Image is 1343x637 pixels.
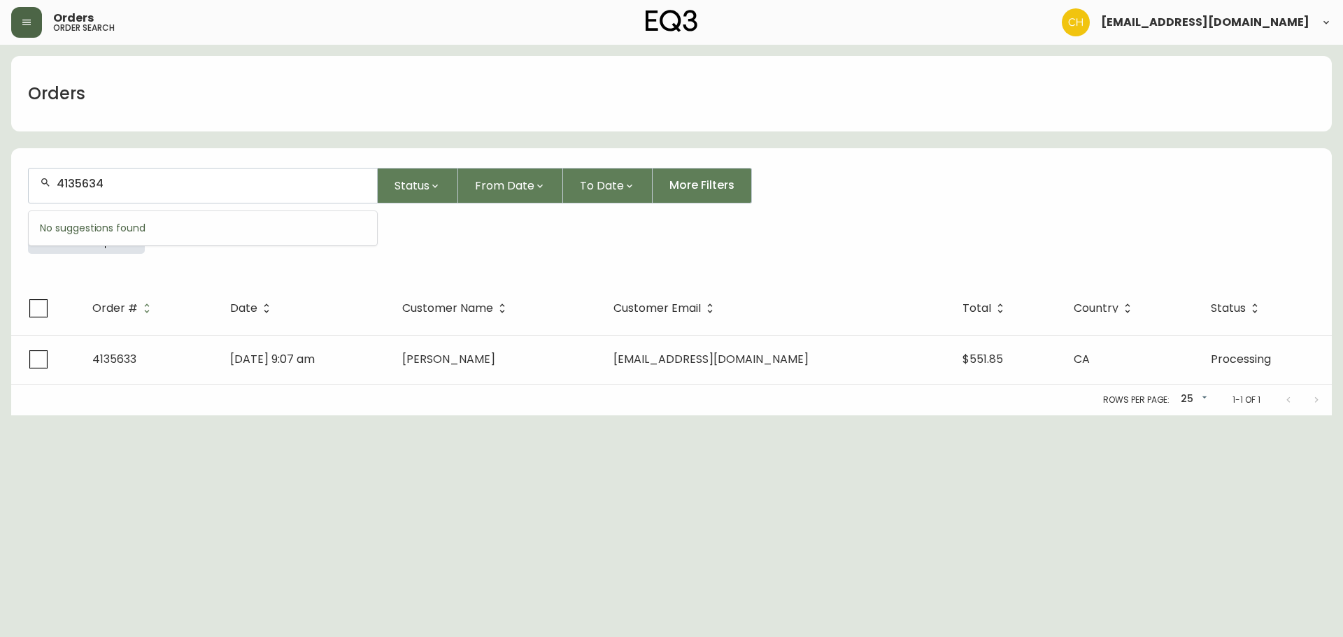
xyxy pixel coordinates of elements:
span: Customer Email [613,302,719,315]
span: Country [1074,302,1137,315]
span: Customer Email [613,304,701,313]
img: 6288462cea190ebb98a2c2f3c744dd7e [1062,8,1090,36]
span: CA [1074,351,1090,367]
span: [EMAIL_ADDRESS][DOMAIN_NAME] [613,351,809,367]
span: Date [230,302,276,315]
div: 25 [1175,388,1210,411]
span: $551.85 [962,351,1003,367]
p: Rows per page: [1103,394,1170,406]
span: Orders [53,13,94,24]
span: Total [962,304,991,313]
p: 1-1 of 1 [1232,394,1260,406]
span: From Date [475,177,534,194]
span: Status [1211,302,1264,315]
span: More Filters [669,178,734,193]
span: To Date [580,177,624,194]
img: logo [646,10,697,32]
span: Status [395,177,429,194]
span: Processing [1211,351,1271,367]
span: Total [962,302,1009,315]
button: From Date [458,168,563,203]
span: Customer Name [402,304,493,313]
span: 4135633 [92,351,136,367]
div: No suggestions found [29,211,377,245]
h5: order search [53,24,115,32]
span: Order # [92,302,156,315]
button: To Date [563,168,653,203]
button: Status [378,168,458,203]
button: More Filters [653,168,752,203]
span: Customer Name [402,302,511,315]
span: [DATE] 9:07 am [230,351,315,367]
span: Status [1211,304,1246,313]
h1: Orders [28,82,85,106]
span: Date [230,304,257,313]
input: Search [57,177,366,190]
span: Country [1074,304,1118,313]
span: [PERSON_NAME] [402,351,495,367]
span: [EMAIL_ADDRESS][DOMAIN_NAME] [1101,17,1309,28]
span: Order # [92,304,138,313]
